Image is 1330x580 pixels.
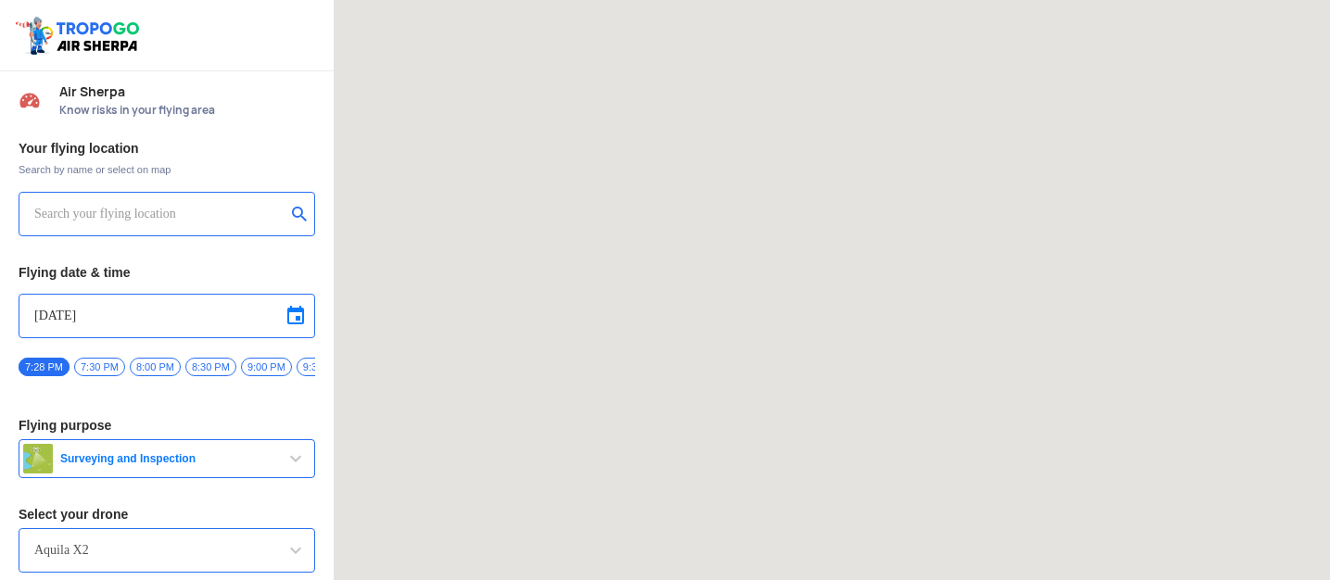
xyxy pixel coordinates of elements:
[19,358,70,376] span: 7:28 PM
[19,89,41,111] img: Risk Scores
[34,305,299,327] input: Select Date
[19,419,315,432] h3: Flying purpose
[19,162,315,177] span: Search by name or select on map
[241,358,292,376] span: 9:00 PM
[19,142,315,155] h3: Your flying location
[23,444,53,473] img: survey.png
[185,358,236,376] span: 8:30 PM
[34,539,299,561] input: Search by name or Brand
[74,358,125,376] span: 7:30 PM
[53,451,285,466] span: Surveying and Inspection
[130,358,181,376] span: 8:00 PM
[59,103,315,118] span: Know risks in your flying area
[19,439,315,478] button: Surveying and Inspection
[59,84,315,99] span: Air Sherpa
[14,14,146,57] img: ic_tgdronemaps.svg
[297,358,348,376] span: 9:30 PM
[34,203,285,225] input: Search your flying location
[19,508,315,521] h3: Select your drone
[19,266,315,279] h3: Flying date & time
